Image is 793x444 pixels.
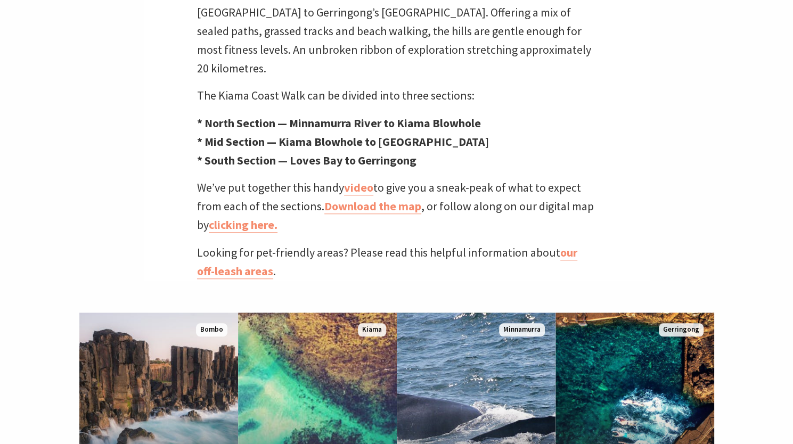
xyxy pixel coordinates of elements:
span: Gerringong [659,323,704,336]
strong: * North Section — Minnamurra River to Kiama Blowhole [197,116,481,130]
a: our off-leash areas [197,245,577,279]
p: Looking for pet-friendly areas? Please read this helpful information about . [197,243,596,281]
span: Minnamurra [499,323,545,336]
a: clicking here. [209,217,277,233]
p: The Kiama Coast Walk can be divided into three sections: [197,86,596,105]
a: video [344,180,373,195]
strong: * South Section — Loves Bay to Gerringong [197,153,416,168]
a: Download the map [324,199,421,214]
span: Kiama [358,323,386,336]
p: We’ve put together this handy to give you a sneak-peak of what to expect from each of the section... [197,178,596,235]
span: Bombo [196,323,227,336]
strong: * Mid Section — Kiama Blowhole to [GEOGRAPHIC_DATA] [197,134,489,149]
